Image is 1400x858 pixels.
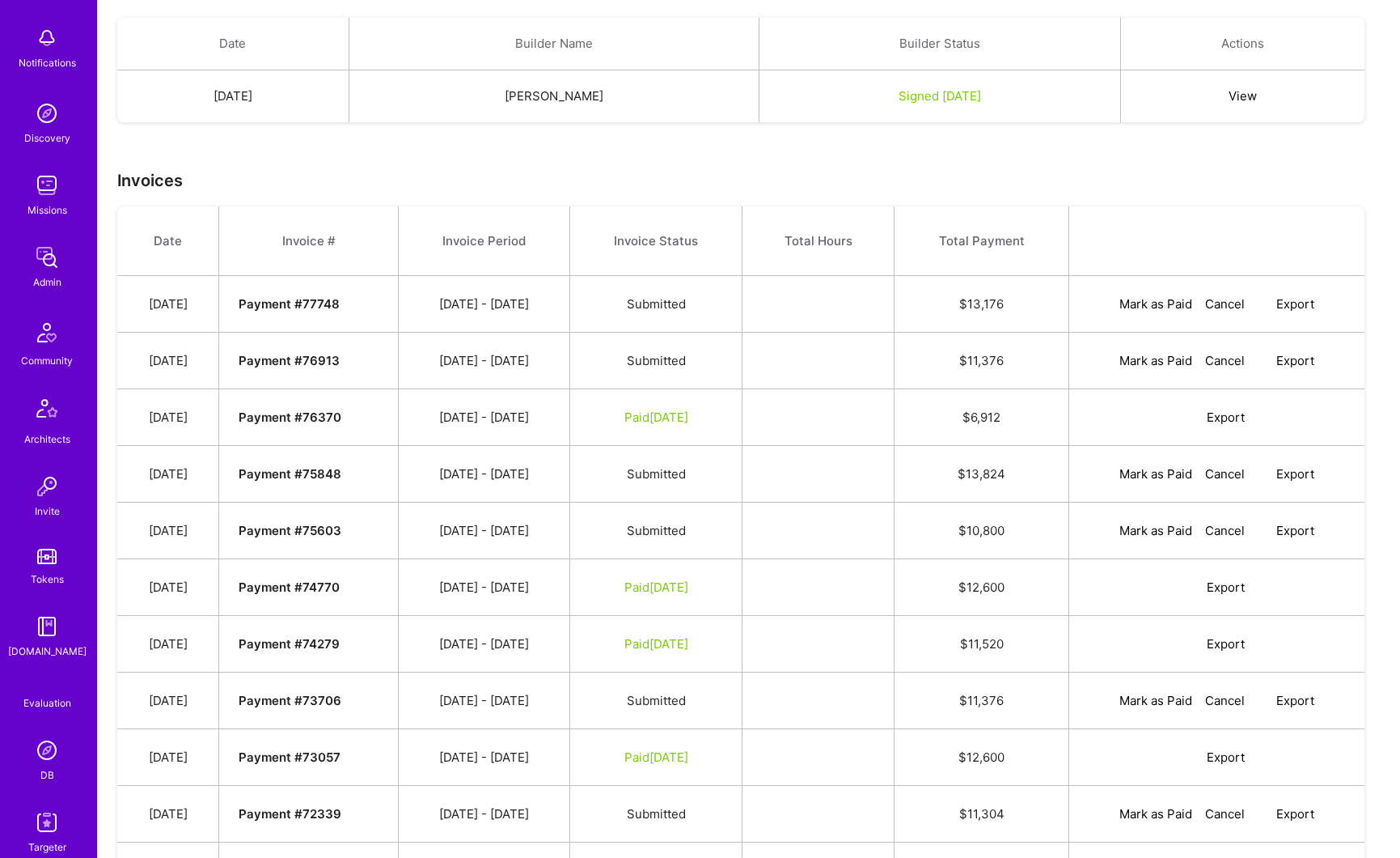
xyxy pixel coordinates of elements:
[1258,805,1314,822] button: Export
[28,839,66,856] div: Targeter
[399,446,570,503] td: [DATE] - [DATE]
[895,503,1069,559] td: $ 10,800
[1188,409,1245,426] button: Export
[895,616,1069,673] td: $ 11,520
[1258,352,1314,369] button: Export
[1205,465,1245,482] button: Cancel
[1205,805,1245,822] button: Cancel
[35,503,60,520] div: Invite
[239,636,340,652] strong: Payment # 74279
[239,806,341,822] strong: Payment # 72339
[31,241,63,274] img: admin teamwork
[239,410,341,425] strong: Payment # 76370
[1188,582,1200,594] i: icon OrangeDownload
[1258,525,1270,537] i: icon OrangeDownload
[399,616,570,673] td: [DATE] - [DATE]
[33,274,61,291] div: Admin
[1188,579,1245,596] button: Export
[895,729,1069,786] td: $ 12,600
[399,503,570,559] td: [DATE] - [DATE]
[895,786,1069,843] td: $ 11,304
[117,206,219,276] th: Date
[31,169,63,202] img: teamwork
[895,206,1069,276] th: Total Payment
[349,70,759,123] td: [PERSON_NAME]
[40,767,54,784] div: DB
[399,559,570,616] td: [DATE] - [DATE]
[31,610,63,643] img: guide book
[117,559,219,616] td: [DATE]
[21,352,73,369] div: Community
[27,202,67,219] div: Missions
[1258,295,1314,312] button: Export
[1258,355,1270,367] i: icon OrangeDownload
[627,466,686,482] span: Submitted
[117,446,219,503] td: [DATE]
[1188,639,1200,651] i: icon OrangeDownload
[1188,635,1245,652] button: Export
[8,643,87,660] div: [DOMAIN_NAME]
[1119,692,1192,709] button: Mark as Paid
[117,333,219,389] td: [DATE]
[1205,352,1245,369] button: Cancel
[1258,299,1270,311] i: icon OrangeDownload
[24,130,70,147] div: Discovery
[1258,809,1270,821] i: icon OrangeDownload
[627,693,686,708] span: Submitted
[31,806,63,839] img: Skill Targeter
[570,206,742,276] th: Invoice Status
[239,296,340,312] strong: Payment # 77748
[23,694,71,711] div: Evaluation
[624,636,688,652] span: Paid [DATE]
[1119,522,1192,539] button: Mark as Paid
[24,431,70,448] div: Architects
[37,549,57,564] img: tokens
[895,559,1069,616] td: $ 12,600
[239,693,341,708] strong: Payment # 73706
[31,571,64,588] div: Tokens
[117,18,349,70] th: Date
[624,750,688,765] span: Paid [DATE]
[399,276,570,333] td: [DATE] - [DATE]
[1229,87,1257,104] button: View
[1119,295,1192,312] button: Mark as Paid
[399,333,570,389] td: [DATE] - [DATE]
[117,786,219,843] td: [DATE]
[239,580,340,595] strong: Payment # 74770
[759,18,1121,70] th: Builder Status
[624,580,688,595] span: Paid [DATE]
[117,673,219,729] td: [DATE]
[349,18,759,70] th: Builder Name
[895,673,1069,729] td: $ 11,376
[1119,805,1192,822] button: Mark as Paid
[1205,692,1245,709] button: Cancel
[1258,522,1314,539] button: Export
[627,353,686,368] span: Submitted
[117,729,219,786] td: [DATE]
[1119,465,1192,482] button: Mark as Paid
[1258,695,1270,707] i: icon OrangeDownload
[1121,18,1364,70] th: Actions
[627,296,686,312] span: Submitted
[31,22,63,54] img: bell
[1188,749,1245,766] button: Export
[117,616,219,673] td: [DATE]
[117,503,219,559] td: [DATE]
[399,673,570,729] td: [DATE] - [DATE]
[117,70,349,123] td: [DATE]
[239,523,341,538] strong: Payment # 75603
[1205,295,1245,312] button: Cancel
[219,206,399,276] th: Invoice #
[399,206,570,276] th: Invoice Period
[399,729,570,786] td: [DATE] - [DATE]
[895,276,1069,333] td: $ 13,176
[742,206,895,276] th: Total Hours
[117,276,219,333] td: [DATE]
[239,466,341,482] strong: Payment # 75848
[1188,752,1200,764] i: icon OrangeDownload
[1119,352,1192,369] button: Mark as Paid
[19,54,76,71] div: Notifications
[399,389,570,446] td: [DATE] - [DATE]
[117,171,1381,190] h3: Invoices
[27,392,66,431] img: Architects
